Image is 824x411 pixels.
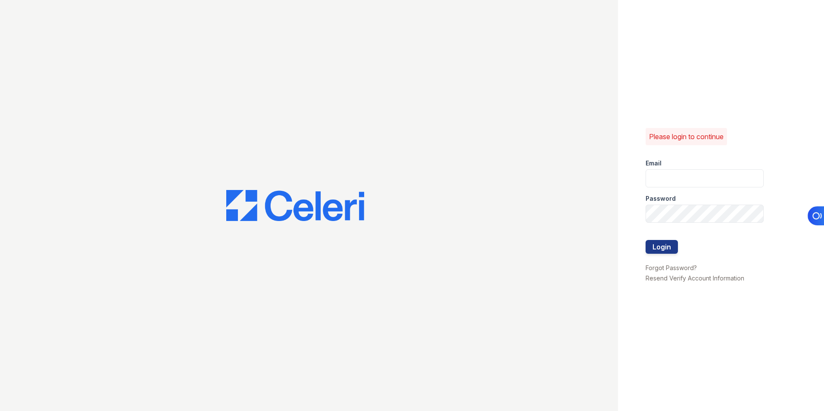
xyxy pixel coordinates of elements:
[646,194,676,203] label: Password
[646,240,678,254] button: Login
[226,190,364,221] img: CE_Logo_Blue-a8612792a0a2168367f1c8372b55b34899dd931a85d93a1a3d3e32e68fde9ad4.png
[649,131,724,142] p: Please login to continue
[646,274,744,282] a: Resend Verify Account Information
[646,159,662,168] label: Email
[646,264,697,271] a: Forgot Password?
